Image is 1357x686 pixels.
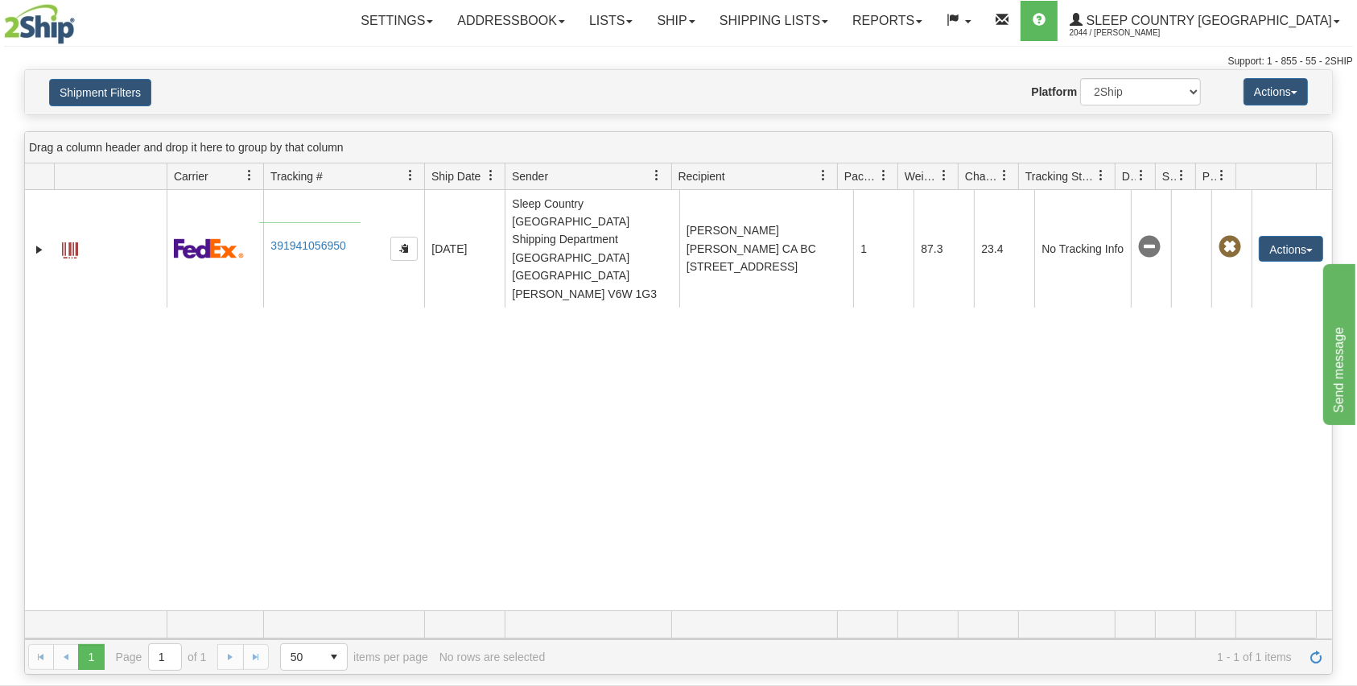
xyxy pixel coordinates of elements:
[1034,190,1131,308] td: No Tracking Info
[4,4,75,44] img: logo2044.jpg
[930,162,958,189] a: Weight filter column settings
[644,162,671,189] a: Sender filter column settings
[439,651,546,663] div: No rows are selected
[31,242,47,258] a: Expand
[1320,261,1355,425] iframe: chat widget
[270,168,323,184] span: Tracking #
[49,79,151,106] button: Shipment Filters
[1025,168,1095,184] span: Tracking Status
[431,168,481,184] span: Ship Date
[1128,162,1155,189] a: Delivery Status filter column settings
[914,190,974,308] td: 87.3
[1208,162,1235,189] a: Pickup Status filter column settings
[1168,162,1195,189] a: Shipment Issues filter column settings
[1031,84,1077,100] label: Platform
[905,168,938,184] span: Weight
[645,1,707,41] a: Ship
[1219,236,1241,258] span: Pickup Not Assigned
[397,162,424,189] a: Tracking # filter column settings
[678,168,725,184] span: Recipient
[505,190,679,308] td: Sleep Country [GEOGRAPHIC_DATA] Shipping Department [GEOGRAPHIC_DATA] [GEOGRAPHIC_DATA][PERSON_NA...
[870,162,897,189] a: Packages filter column settings
[149,644,181,670] input: Page 1
[78,644,104,670] span: Page 1
[477,162,505,189] a: Ship Date filter column settings
[62,235,78,261] a: Label
[1202,168,1216,184] span: Pickup Status
[965,168,999,184] span: Charge
[840,1,934,41] a: Reports
[236,162,263,189] a: Carrier filter column settings
[12,10,149,29] div: Send message
[349,1,445,41] a: Settings
[4,55,1353,68] div: Support: 1 - 855 - 55 - 2SHIP
[974,190,1034,308] td: 23.4
[445,1,577,41] a: Addressbook
[1083,14,1332,27] span: Sleep Country [GEOGRAPHIC_DATA]
[321,644,347,670] span: select
[512,168,548,184] span: Sender
[116,643,207,671] span: Page of 1
[1303,644,1329,670] a: Refresh
[1259,236,1323,262] button: Actions
[1070,25,1190,41] span: 2044 / [PERSON_NAME]
[174,238,244,258] img: 2 - FedEx Express®
[280,643,348,671] span: Page sizes drop down
[1244,78,1308,105] button: Actions
[853,190,914,308] td: 1
[390,237,418,261] button: Copy to clipboard
[1162,168,1176,184] span: Shipment Issues
[679,190,854,308] td: [PERSON_NAME] [PERSON_NAME] CA BC [STREET_ADDRESS]
[556,651,1292,663] span: 1 - 1 of 1 items
[1058,1,1352,41] a: Sleep Country [GEOGRAPHIC_DATA] 2044 / [PERSON_NAME]
[174,168,208,184] span: Carrier
[270,239,345,252] a: 391941056950
[1122,168,1136,184] span: Delivery Status
[810,162,837,189] a: Recipient filter column settings
[1138,236,1161,258] span: No Tracking Info
[291,649,311,665] span: 50
[424,190,505,308] td: [DATE]
[1087,162,1115,189] a: Tracking Status filter column settings
[280,643,428,671] span: items per page
[844,168,878,184] span: Packages
[577,1,645,41] a: Lists
[991,162,1018,189] a: Charge filter column settings
[25,132,1332,163] div: grid grouping header
[707,1,840,41] a: Shipping lists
